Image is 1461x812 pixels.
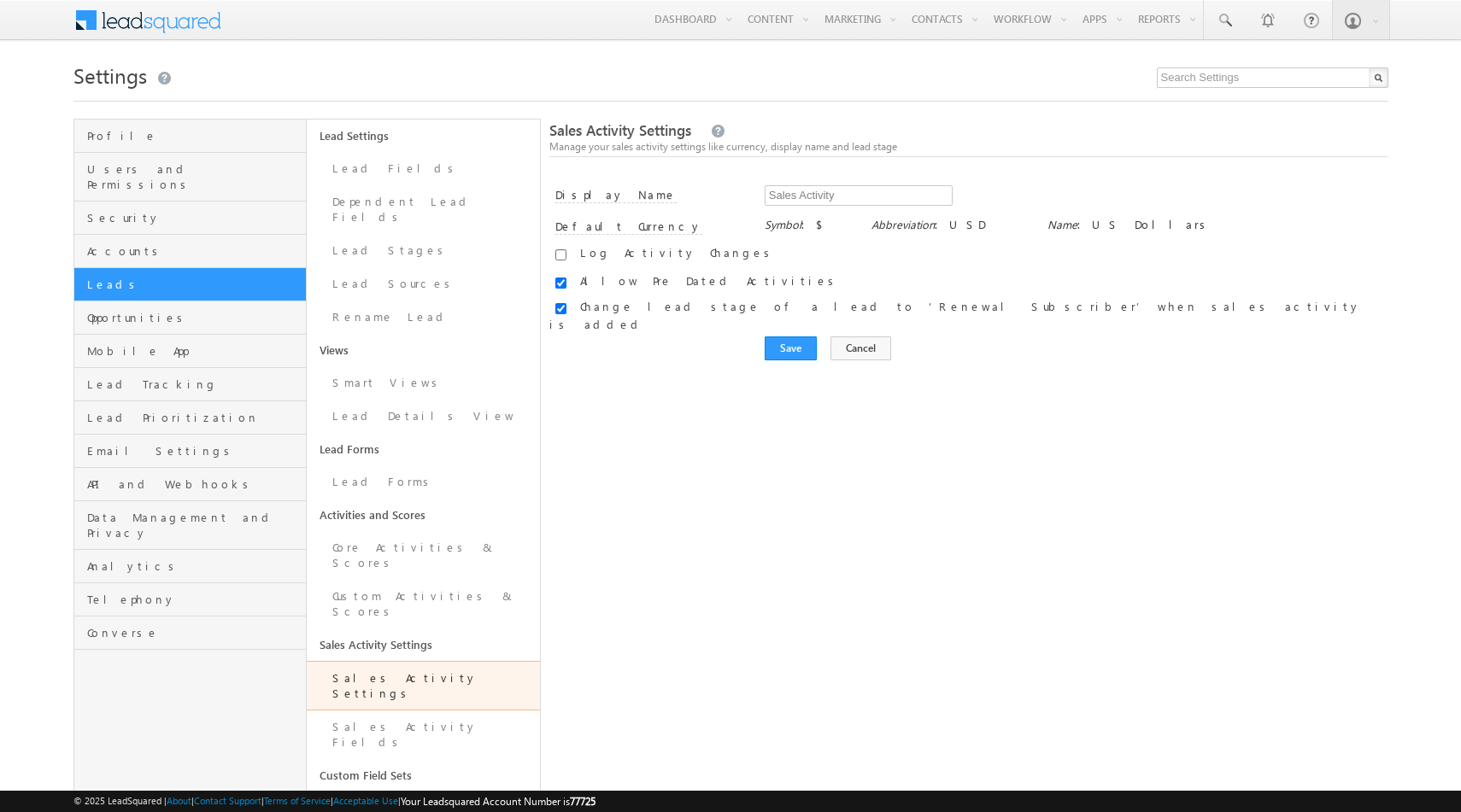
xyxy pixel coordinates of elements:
[87,443,302,459] span: Email Settings
[74,583,307,616] a: Telephony
[1047,217,1297,232] div: :
[194,795,261,806] a: Contact Support
[549,299,1361,330] label: Change lead stage of a lead to ‘Renewal Subscriber’ when sales activity is added
[264,795,331,806] a: Terms of Service
[307,628,540,661] a: Sales Activity Settings
[307,465,540,499] a: Lead Forms
[871,217,935,231] i: Abbreviation
[74,468,307,501] a: API and Webhooks
[307,234,540,267] a: Lead Stages
[580,245,776,260] label: Log Activity Changes
[580,273,840,288] label: Allow Pre Dated Activities
[87,558,302,574] span: Analytics
[1157,67,1388,88] input: Search Settings
[74,120,307,153] a: Profile
[333,795,398,806] a: Acceptable Use
[307,366,540,400] a: Smart Views
[549,120,691,140] span: Sales Activity Settings
[307,661,540,710] a: Sales Activity Settings
[87,592,302,607] span: Telephony
[167,795,191,806] a: About
[87,128,302,143] span: Profile
[307,267,540,301] a: Lead Sources
[401,795,596,808] span: Your Leadsquared Account Number is
[307,710,540,759] a: Sales Activity Fields
[73,793,596,809] span: © 2025 LeadSquared | | | | |
[555,219,702,235] label: Default Currency
[871,217,1034,232] div: :
[949,217,985,231] span: USD
[74,335,307,368] a: Mobile App
[765,217,801,231] i: Symbol
[830,336,891,360] button: Cancel
[570,795,596,808] span: 77725
[87,277,302,292] span: Leads
[87,243,302,259] span: Accounts
[87,377,302,392] span: Lead Tracking
[73,61,147,89] span: Settings
[549,139,1388,155] div: Manage your sales activity settings like currency, display name and lead stage
[87,210,302,225] span: Security
[87,625,302,640] span: Converse
[74,616,307,650] a: Converse
[765,217,858,232] div: :
[74,368,307,401] a: Lead Tracking
[74,202,307,235] a: Security
[87,310,302,325] span: Opportunities
[307,152,540,185] a: Lead Fields
[307,120,540,152] a: Lead Settings
[307,499,540,531] a: Activities and Scores
[307,759,540,792] a: Custom Field Sets
[765,336,817,360] input: Save
[74,153,307,202] a: Users and Permissions
[307,185,540,234] a: Dependent Lead Fields
[87,410,302,425] span: Lead Prioritization
[307,433,540,465] a: Lead Forms
[74,301,307,335] a: Opportunities
[74,235,307,268] a: Accounts
[1092,217,1212,231] span: US Dollars
[74,268,307,301] a: Leads
[816,217,820,231] span: $
[307,531,540,580] a: Core Activities & Scores
[87,161,302,192] span: Users and Permissions
[307,400,540,433] a: Lead Details View
[74,501,307,550] a: Data Management and Privacy
[87,476,302,492] span: API and Webhooks
[307,334,540,366] a: Views
[307,301,540,334] a: Rename Lead
[1047,217,1077,231] i: Name
[74,550,307,583] a: Analytics
[87,343,302,359] span: Mobile App
[555,187,677,203] label: Display Name
[87,510,302,540] span: Data Management and Privacy
[74,435,307,468] a: Email Settings
[307,580,540,628] a: Custom Activities & Scores
[74,401,307,435] a: Lead Prioritization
